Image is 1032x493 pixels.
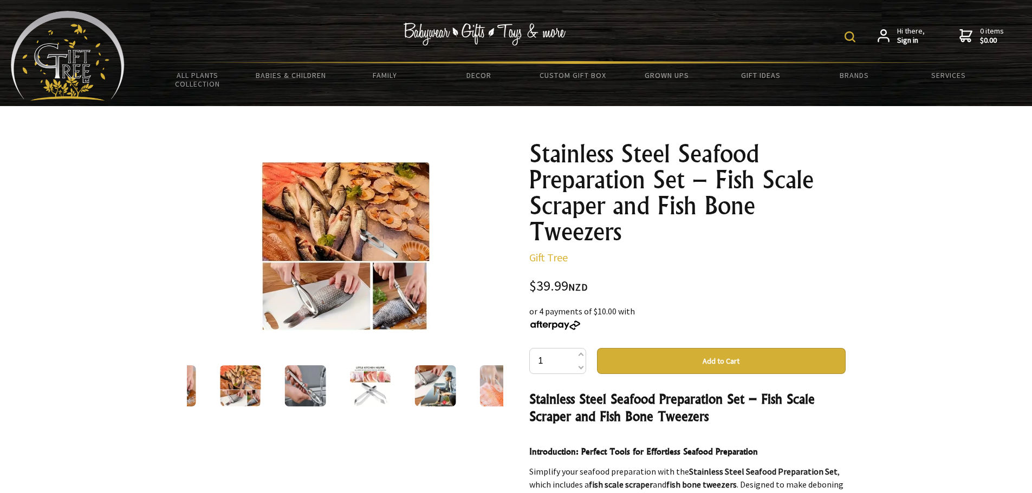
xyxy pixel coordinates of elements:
[980,36,1004,45] strong: $0.00
[897,27,925,45] span: Hi there,
[878,27,925,45] a: Hi there,Sign in
[620,64,713,87] a: Grown Ups
[568,281,588,293] span: NZD
[529,391,815,424] strong: Stainless Steel Seafood Preparation Set – Fish Scale Scraper and Fish Bone Tweezers
[414,365,456,406] img: Stainless Steel Seafood Preparation Set – Fish Scale Scraper and Fish Bone Tweezers
[529,279,846,294] div: $39.99
[529,446,758,457] strong: Introduction: Perfect Tools for Effortless Seafood Preparation
[529,305,846,331] div: or 4 payments of $10.00 with
[349,365,391,406] img: Stainless Steel Seafood Preparation Set – Fish Scale Scraper and Fish Bone Tweezers
[589,479,653,490] strong: fish scale scraper
[244,64,338,87] a: Babies & Children
[284,365,326,406] img: Stainless Steel Seafood Preparation Set – Fish Scale Scraper and Fish Bone Tweezers
[151,64,244,95] a: All Plants Collection
[597,348,846,374] button: Add to Cart
[959,27,1004,45] a: 0 items$0.00
[261,162,430,331] img: Stainless Steel Seafood Preparation Set – Fish Scale Scraper and Fish Bone Tweezers
[808,64,901,87] a: Brands
[666,479,737,490] strong: fish bone tweezers
[338,64,432,87] a: Family
[901,64,995,87] a: Services
[219,365,261,406] img: Stainless Steel Seafood Preparation Set – Fish Scale Scraper and Fish Bone Tweezers
[529,251,568,264] a: Gift Tree
[479,365,521,406] img: Stainless Steel Seafood Preparation Set – Fish Scale Scraper and Fish Bone Tweezers
[713,64,807,87] a: Gift Ideas
[154,365,196,406] img: Stainless Steel Seafood Preparation Set – Fish Scale Scraper and Fish Bone Tweezers
[689,466,838,477] strong: Stainless Steel Seafood Preparation Set
[404,23,566,45] img: Babywear - Gifts - Toys & more
[845,31,855,42] img: product search
[897,36,925,45] strong: Sign in
[529,141,846,245] h1: Stainless Steel Seafood Preparation Set – Fish Scale Scraper and Fish Bone Tweezers
[11,11,125,101] img: Babyware - Gifts - Toys and more...
[980,26,1004,45] span: 0 items
[526,64,620,87] a: Custom Gift Box
[529,320,581,330] img: Afterpay
[432,64,525,87] a: Decor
